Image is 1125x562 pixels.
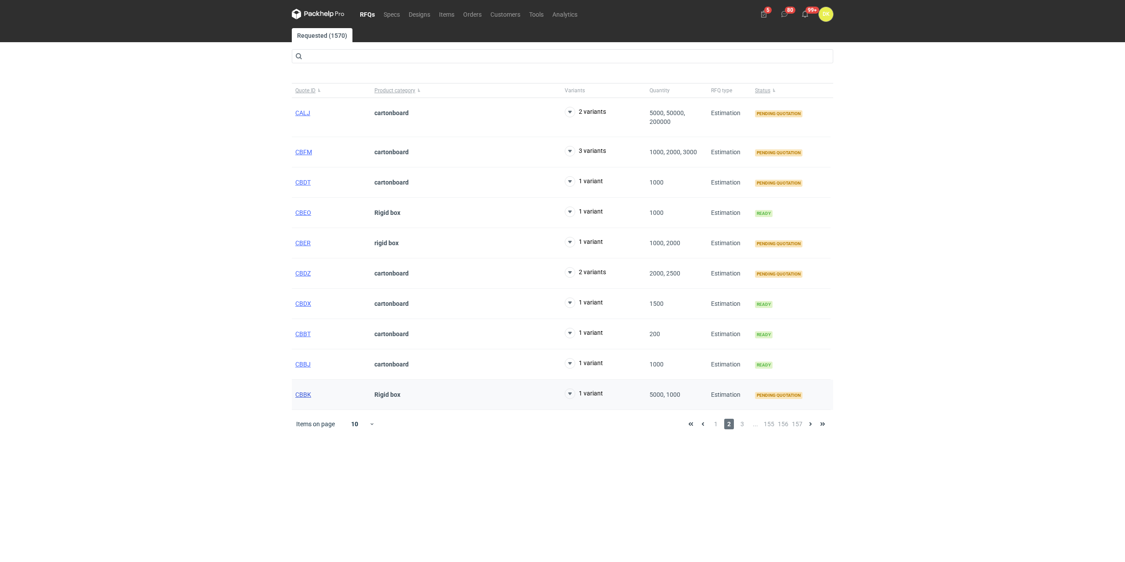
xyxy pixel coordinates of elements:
[708,198,751,228] div: Estimation
[374,300,409,307] strong: cartonboard
[356,9,379,19] a: RFQs
[650,109,685,125] span: 5000, 50000, 200000
[778,419,788,429] span: 156
[708,167,751,198] div: Estimation
[565,267,606,278] button: 2 variants
[755,87,770,94] span: Status
[650,270,680,277] span: 2000, 2500
[798,7,812,21] button: 99+
[792,419,802,429] span: 157
[295,87,316,94] span: Quote ID
[711,419,721,429] span: 1
[737,419,747,429] span: 3
[295,391,311,398] a: CBBK
[486,9,525,19] a: Customers
[708,137,751,167] div: Estimation
[650,179,664,186] span: 1000
[757,7,771,21] button: 5
[292,9,345,19] svg: Packhelp Pro
[650,330,660,337] span: 200
[650,87,670,94] span: Quantity
[755,331,773,338] span: Ready
[708,289,751,319] div: Estimation
[374,109,409,116] strong: cartonboard
[724,419,734,429] span: 2
[751,419,760,429] span: ...
[755,149,802,156] span: Pending quotation
[374,179,409,186] strong: cartonboard
[565,207,603,217] button: 1 variant
[295,239,311,247] a: CBER
[751,83,831,98] button: Status
[374,149,409,156] strong: cartonboard
[650,149,697,156] span: 1000, 2000, 3000
[755,210,773,217] span: Ready
[292,83,371,98] button: Quote ID
[295,109,310,116] a: CALJ
[565,328,603,338] button: 1 variant
[819,7,833,22] button: DK
[565,87,585,94] span: Variants
[565,358,603,369] button: 1 variant
[711,87,732,94] span: RFQ type
[374,209,400,216] strong: Rigid box
[295,149,312,156] a: CBFM
[708,98,751,137] div: Estimation
[374,330,409,337] strong: cartonboard
[404,9,435,19] a: Designs
[295,300,311,307] a: CBDX
[755,110,802,117] span: Pending quotation
[777,7,791,21] button: 80
[374,361,409,368] strong: cartonboard
[374,391,400,398] strong: Rigid box
[708,258,751,289] div: Estimation
[459,9,486,19] a: Orders
[650,239,680,247] span: 1000, 2000
[295,270,311,277] a: CBDZ
[374,239,399,247] strong: rigid box
[764,419,774,429] span: 155
[565,107,606,117] button: 2 variants
[755,362,773,369] span: Ready
[295,209,311,216] a: CBEO
[708,380,751,410] div: Estimation
[341,418,369,430] div: 10
[435,9,459,19] a: Items
[565,388,603,399] button: 1 variant
[296,420,335,428] span: Items on page
[650,300,664,307] span: 1500
[755,301,773,308] span: Ready
[565,237,603,247] button: 1 variant
[295,179,311,186] a: CBDT
[295,361,311,368] a: CBBJ
[548,9,582,19] a: Analytics
[374,270,409,277] strong: cartonboard
[755,392,802,399] span: Pending quotation
[371,83,561,98] button: Product category
[565,297,603,308] button: 1 variant
[708,228,751,258] div: Estimation
[295,330,311,337] span: CBBT
[708,349,751,380] div: Estimation
[525,9,548,19] a: Tools
[650,209,664,216] span: 1000
[292,28,352,42] a: Requested (1570)
[379,9,404,19] a: Specs
[650,391,680,398] span: 5000, 1000
[819,7,833,22] div: Dominika Kaczyńska
[650,361,664,368] span: 1000
[755,180,802,187] span: Pending quotation
[565,146,606,156] button: 3 variants
[708,319,751,349] div: Estimation
[755,240,802,247] span: Pending quotation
